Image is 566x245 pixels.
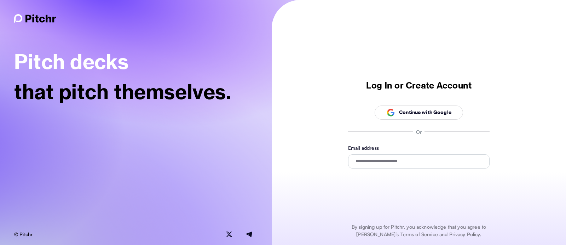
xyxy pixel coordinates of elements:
[14,51,252,73] p: Pitch decks
[226,232,232,237] img: Twitter icon
[386,108,395,117] img: svg%3e
[416,128,422,136] p: Or
[366,80,472,91] p: Log In or Create Account
[14,14,56,23] img: Pitchr logo
[14,81,252,103] p: that pitch themselves.
[14,230,33,238] p: © Pitchr
[339,223,498,238] p: By signing up for Pitchr, you acknowledge that you agree to [PERSON_NAME]’s Terms of Service and ...
[348,144,490,152] p: Email address
[246,232,252,237] img: LinkedIn icon
[375,106,463,120] button: Continue with Google
[399,109,451,116] p: Continue with Google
